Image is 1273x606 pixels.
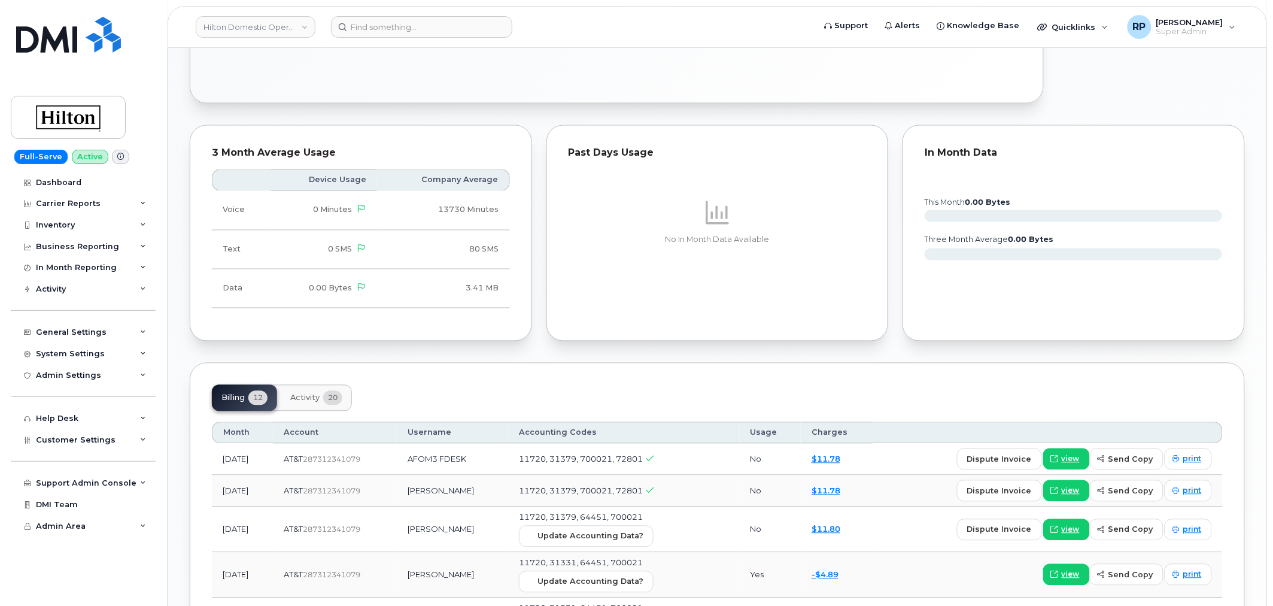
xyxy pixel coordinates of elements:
button: Update Accounting Data? [519,571,654,593]
td: Data [212,269,271,308]
span: 287312341079 [303,455,360,464]
span: send copy [1108,524,1153,535]
span: 11720, 31331, 64451, 700021 [519,558,643,568]
th: Accounting Codes [508,422,740,444]
span: Update Accounting Data? [537,576,643,587]
span: print [1183,454,1202,465]
span: view [1062,525,1080,535]
button: send copy [1090,449,1163,470]
a: $11.78 [812,454,840,464]
a: Hilton Domestic Operating Company Inc [196,16,315,38]
td: Voice [212,191,271,230]
a: print [1165,449,1212,470]
td: No [740,444,801,475]
td: [PERSON_NAME] [397,507,508,553]
span: view [1062,569,1080,580]
td: [PERSON_NAME] [397,553,508,598]
td: [DATE] [212,553,273,598]
a: view [1043,519,1090,541]
span: 0.00 Bytes [309,284,352,293]
span: Activity [290,393,320,403]
text: three month average [924,235,1054,244]
a: Support [816,14,877,38]
span: 287312341079 [303,487,360,496]
span: view [1062,454,1080,465]
span: Support [835,20,868,32]
span: dispute invoice [967,454,1032,465]
span: 11720, 31379, 64451, 700021 [519,513,643,522]
span: send copy [1108,486,1153,497]
a: print [1165,519,1212,541]
th: Usage [740,422,801,444]
span: Super Admin [1156,27,1223,37]
span: 11720, 31379, 700021, 72801 [519,454,643,464]
a: view [1043,480,1090,502]
td: Text [212,231,271,269]
a: view [1043,564,1090,586]
div: 3 Month Average Usage [212,147,510,159]
span: AT&T [284,454,303,464]
th: Month [212,422,273,444]
td: [DATE] [212,507,273,553]
a: $11.78 [812,486,840,496]
tspan: 0.00 Bytes [1008,235,1054,244]
th: Device Usage [271,169,377,191]
td: 3.41 MB [377,269,510,308]
span: print [1183,525,1202,535]
div: In Month Data [925,147,1223,159]
td: [DATE] [212,444,273,475]
button: Update Accounting Data? [519,526,654,547]
td: 13730 Minutes [377,191,510,230]
td: 80 SMS [377,231,510,269]
td: No [740,507,801,553]
span: 11720, 31379, 700021, 72801 [519,486,643,496]
span: dispute invoice [967,486,1032,497]
span: print [1183,569,1202,580]
a: Knowledge Base [929,14,1028,38]
div: Quicklinks [1029,15,1117,39]
span: Alerts [895,20,920,32]
span: 287312341079 [303,525,360,534]
span: send copy [1108,454,1153,465]
a: print [1165,480,1212,502]
span: Knowledge Base [947,20,1020,32]
text: this month [924,198,1011,207]
tspan: 0.00 Bytes [965,198,1011,207]
span: print [1183,486,1202,496]
td: Yes [740,553,801,598]
span: 0 Minutes [313,205,352,214]
button: send copy [1090,564,1163,586]
span: AT&T [284,486,303,496]
a: -$4.89 [812,570,838,580]
th: Account [273,422,397,444]
td: AFOM3 FDESK [397,444,508,475]
button: dispute invoice [957,449,1042,470]
th: Charges [801,422,873,444]
button: send copy [1090,519,1163,541]
span: [PERSON_NAME] [1156,17,1223,27]
td: [DATE] [212,475,273,507]
span: AT&T [284,525,303,534]
th: Username [397,422,508,444]
td: No [740,475,801,507]
th: Company Average [377,169,510,191]
div: Ryan Partack [1119,15,1244,39]
button: dispute invoice [957,480,1042,502]
a: print [1165,564,1212,586]
span: dispute invoice [967,524,1032,535]
button: dispute invoice [957,519,1042,541]
span: 287312341079 [303,571,360,580]
span: Quicklinks [1052,22,1096,32]
td: [PERSON_NAME] [397,475,508,507]
a: view [1043,449,1090,470]
a: Alerts [877,14,929,38]
span: send copy [1108,569,1153,581]
span: 20 [323,391,342,405]
span: RP [1133,20,1146,34]
a: $11.80 [812,525,840,534]
input: Find something... [331,16,512,38]
span: AT&T [284,570,303,580]
button: send copy [1090,480,1163,502]
p: No In Month Data Available [569,235,867,246]
div: Past Days Usage [569,147,867,159]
